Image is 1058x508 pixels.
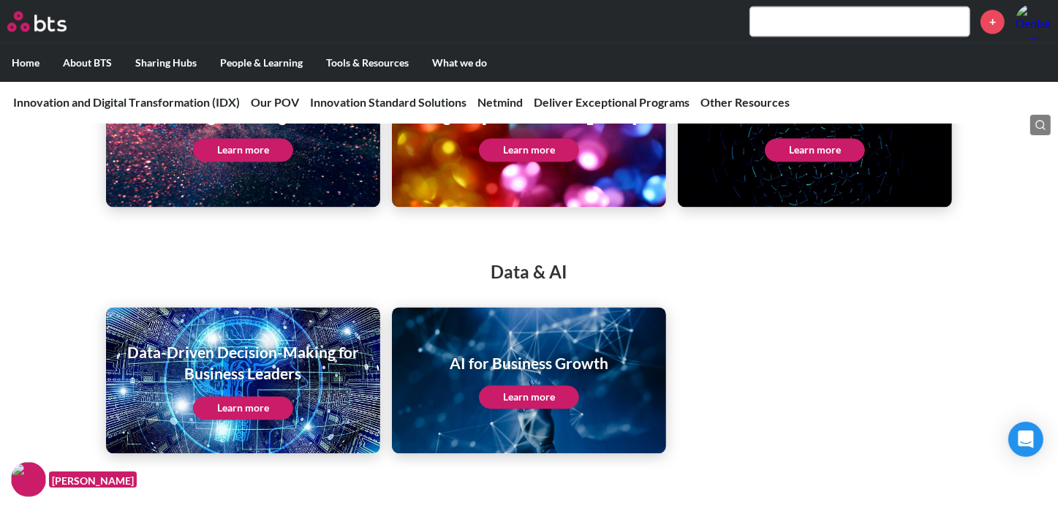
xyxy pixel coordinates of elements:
a: Profile [1016,4,1051,39]
a: Learn more [193,138,293,162]
a: Deliver Exceptional Programs [534,95,689,109]
a: Learn more [479,138,579,162]
figcaption: [PERSON_NAME] [49,471,137,488]
img: BTS Logo [7,11,67,31]
label: Tools & Resources [314,44,420,82]
label: People & Learning [208,44,314,82]
a: Netmind [477,95,523,109]
h1: AI for Business Growth [450,352,608,374]
a: Innovation Standard Solutions [310,95,466,109]
img: F [11,462,46,497]
a: Go home [7,11,94,31]
a: Other Resources [700,95,790,109]
label: Sharing Hubs [124,44,208,82]
div: Open Intercom Messenger [1008,422,1043,457]
h1: Data-Driven Decision-Making for Business Leaders [116,341,370,384]
a: Innovation and Digital Transformation (IDX) [13,95,240,109]
label: What we do [420,44,499,82]
a: + [980,10,1005,34]
a: Our POV [251,95,299,109]
a: Learn more [765,138,865,162]
img: Denise Barrows [1016,4,1051,39]
a: Learn more [193,396,293,420]
a: Learn more [479,385,579,409]
label: About BTS [51,44,124,82]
